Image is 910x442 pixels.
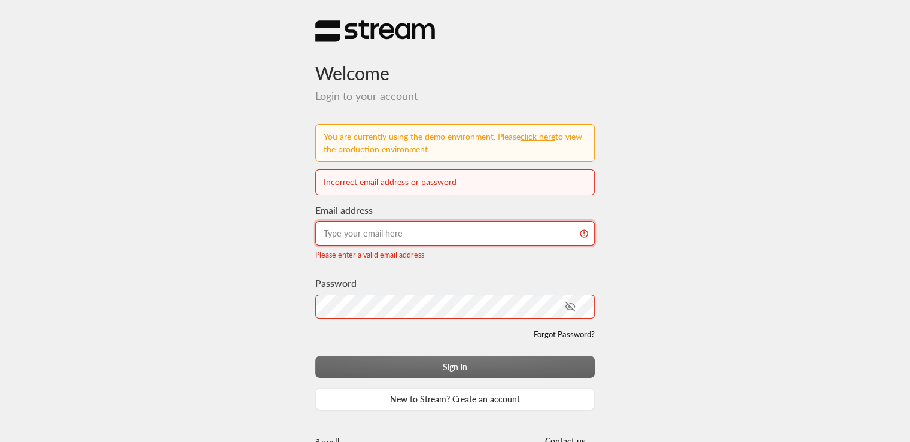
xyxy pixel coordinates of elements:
input: Type your email here [315,221,595,246]
h5: Login to your account [315,90,595,103]
h3: Welcome [315,43,595,84]
a: Forgot Password? [534,329,595,341]
button: toggle password visibility [560,296,580,317]
div: Incorrect email address or password [324,176,587,189]
div: Please enter a valid email address [315,250,595,261]
div: You are currently using the demo environment. Please to view the production environment. [324,131,587,156]
label: Email address [315,203,373,217]
a: Click here [521,131,555,141]
label: Password [315,276,357,290]
img: Stream Logo [315,20,435,43]
a: New to Stream? Create an account [315,388,595,410]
